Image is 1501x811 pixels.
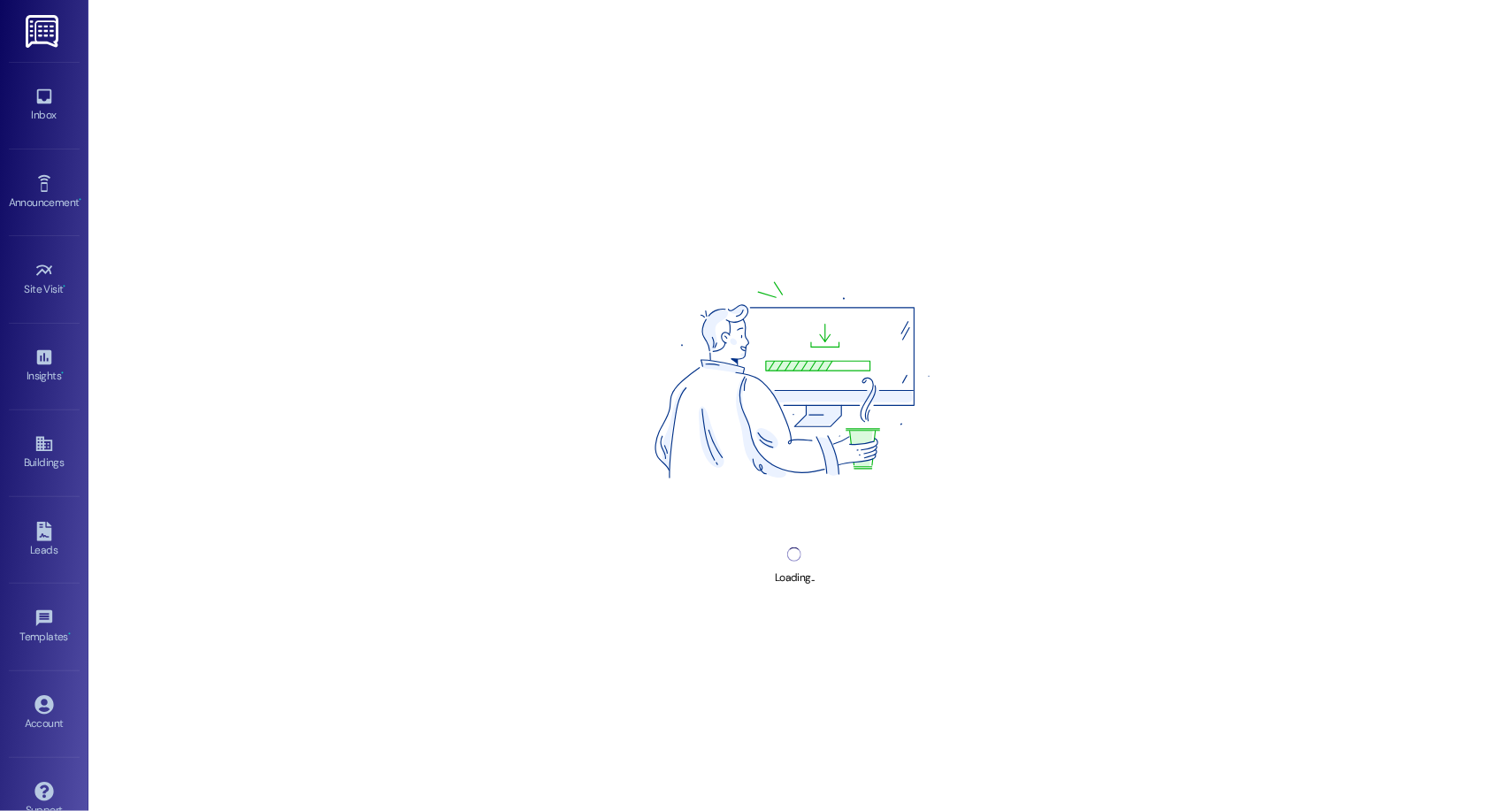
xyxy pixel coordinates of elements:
[775,569,815,587] div: Loading...
[9,603,80,651] a: Templates •
[9,256,80,303] a: Site Visit •
[61,367,64,379] span: •
[9,429,80,477] a: Buildings
[9,516,80,564] a: Leads
[9,81,80,129] a: Inbox
[9,342,80,390] a: Insights •
[79,194,81,206] span: •
[26,15,62,48] img: ResiDesk Logo
[64,280,66,293] span: •
[68,628,71,640] span: •
[9,690,80,738] a: Account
